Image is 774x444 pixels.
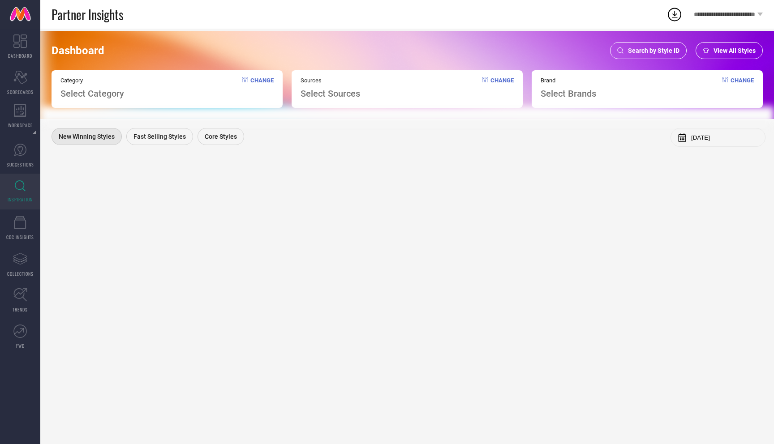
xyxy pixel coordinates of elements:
span: Core Styles [205,133,237,140]
div: Open download list [666,6,683,22]
span: INSPIRATION [8,196,33,203]
span: Select Sources [301,88,360,99]
span: Fast Selling Styles [133,133,186,140]
span: Change [250,77,274,99]
span: CDC INSIGHTS [6,234,34,240]
span: DASHBOARD [8,52,32,59]
span: New Winning Styles [59,133,115,140]
span: Search by Style ID [628,47,679,54]
span: SUGGESTIONS [7,161,34,168]
span: Change [490,77,514,99]
span: Partner Insights [52,5,123,24]
span: SCORECARDS [7,89,34,95]
span: Select Category [60,88,124,99]
span: COLLECTIONS [7,270,34,277]
span: View All Styles [714,47,756,54]
span: Brand [541,77,596,84]
span: FWD [16,342,25,349]
span: Dashboard [52,44,104,57]
span: Change [731,77,754,99]
span: Sources [301,77,360,84]
span: Select Brands [541,88,596,99]
span: WORKSPACE [8,122,33,128]
span: Category [60,77,124,84]
span: TRENDS [13,306,28,313]
input: Select month [691,134,758,141]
